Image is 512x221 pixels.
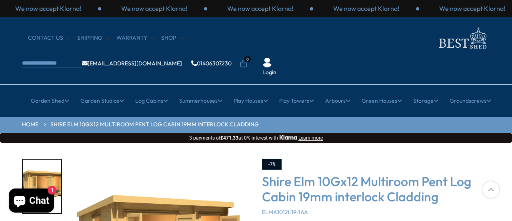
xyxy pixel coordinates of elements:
a: Play Houses [234,91,268,111]
a: Log Cabins [135,91,168,111]
a: 01406307230 [191,61,232,66]
a: Green Houses [362,91,402,111]
div: 2 / 3 [101,4,207,13]
inbox-online-store-chat: Shopify online store chat [6,189,56,215]
span: 0 [244,56,251,63]
span: ELMA1012L19-1AA [262,209,308,216]
a: Shire Elm 10Gx12 Multiroom Pent Log Cabin 19mm interlock Cladding [50,121,259,129]
p: We now accept Klarna! [439,4,505,13]
p: We now accept Klarna! [333,4,399,13]
a: Warranty [116,34,155,42]
h3: Shire Elm 10Gx12 Multiroom Pent Log Cabin 19mm interlock Cladding [262,174,490,205]
a: Summerhouses [179,91,222,111]
div: -7% [262,159,282,170]
a: Play Towers [279,91,314,111]
a: Shop [161,34,184,42]
p: We now accept Klarna! [15,4,81,13]
img: User Icon [262,58,272,67]
a: Storage [413,91,438,111]
a: 0 [240,60,248,68]
a: Garden Studios [80,91,124,111]
img: Elm2990x359010x1219mm030LIFESTYLE_227ec74e-39b5-453c-8c55-eea8906b2c81_200x200.jpg [23,160,61,213]
div: 1 / 10 [22,159,62,214]
a: Garden Shed [31,91,69,111]
p: We now accept Klarna! [227,4,293,13]
div: 3 / 3 [207,4,313,13]
div: 1 / 3 [313,4,419,13]
a: Groundscrews [450,91,491,111]
p: We now accept Klarna! [121,4,187,13]
a: Shipping [77,34,110,42]
img: logo [434,25,490,51]
a: [EMAIL_ADDRESS][DOMAIN_NAME] [82,61,182,66]
a: HOME [22,121,38,129]
a: CONTACT US [28,34,71,42]
a: Login [262,69,276,77]
a: Arbours [325,91,350,111]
